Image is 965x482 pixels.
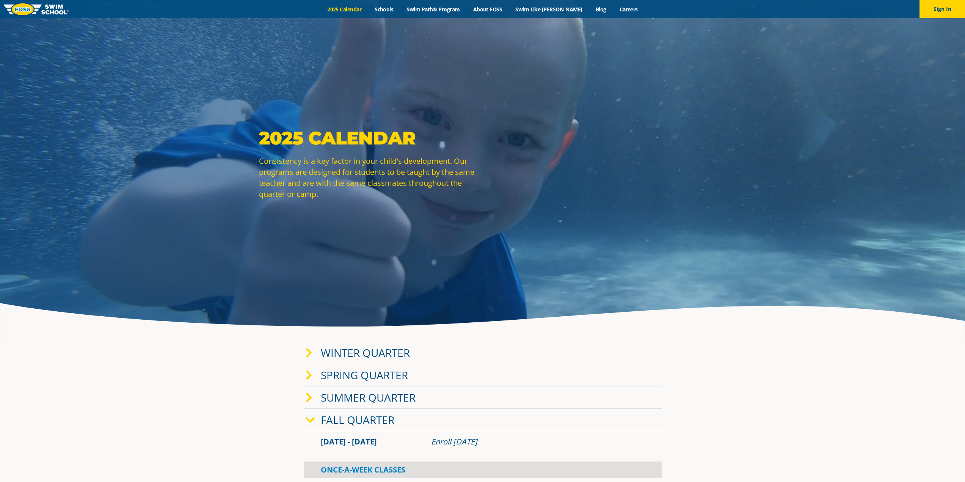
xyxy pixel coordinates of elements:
[589,6,613,13] a: Blog
[259,127,416,149] strong: 2025 Calendar
[321,345,410,360] a: Winter Quarter
[304,462,662,478] div: Once-A-Week Classes
[321,413,394,427] a: Fall Quarter
[466,6,509,13] a: About FOSS
[259,155,479,199] p: Consistency is a key factor in your child's development. Our programs are designed for students t...
[321,436,377,447] span: [DATE] - [DATE]
[613,6,644,13] a: Careers
[509,6,589,13] a: Swim Like [PERSON_NAME]
[431,436,645,447] div: Enroll [DATE]
[321,390,416,405] a: Summer Quarter
[321,368,408,382] a: Spring Quarter
[4,3,69,15] img: FOSS Swim School Logo
[321,6,368,13] a: 2025 Calendar
[400,6,466,13] a: Swim Path® Program
[368,6,400,13] a: Schools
